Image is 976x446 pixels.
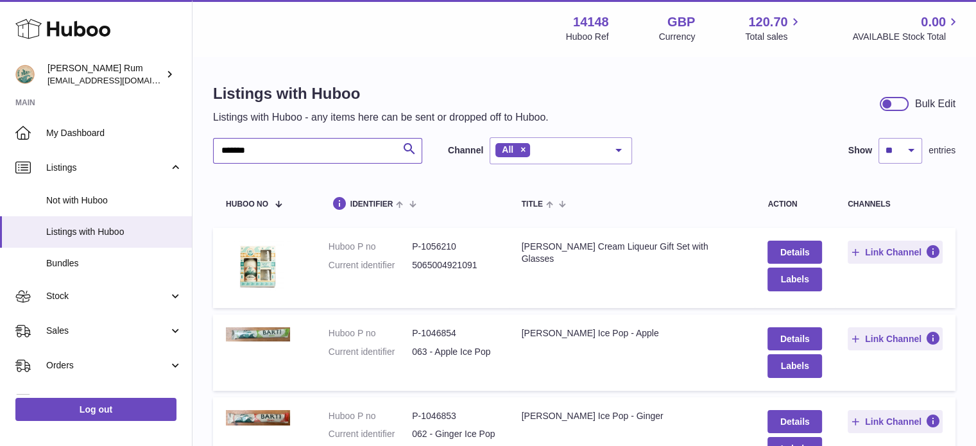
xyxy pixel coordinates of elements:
a: 0.00 AVAILABLE Stock Total [852,13,961,43]
div: Bulk Edit [915,97,955,111]
dt: Current identifier [329,346,412,358]
span: Link Channel [865,416,921,427]
span: My Dashboard [46,127,182,139]
button: Link Channel [848,327,943,350]
span: Link Channel [865,333,921,345]
p: Listings with Huboo - any items here can be sent or dropped off to Huboo. [213,110,549,124]
span: Sales [46,325,169,337]
a: 120.70 Total sales [745,13,802,43]
span: Huboo no [226,200,268,209]
dt: Huboo P no [329,241,412,253]
img: internalAdmin-14148@internal.huboo.com [15,65,35,84]
a: Details [767,327,821,350]
a: Details [767,410,821,433]
span: Stock [46,290,169,302]
a: Log out [15,398,176,421]
dd: 063 - Apple Ice Pop [412,346,495,358]
span: Usage [46,394,182,406]
span: identifier [350,200,393,209]
button: Link Channel [848,241,943,264]
span: Link Channel [865,246,921,258]
span: Listings with Huboo [46,226,182,238]
button: Link Channel [848,410,943,433]
strong: 14148 [573,13,609,31]
span: Not with Huboo [46,194,182,207]
dd: 062 - Ginger Ice Pop [412,428,495,440]
span: Bundles [46,257,182,270]
img: Barti Cream Liqueur Gift Set with Glasses [226,241,290,292]
button: Labels [767,354,821,377]
div: Huboo Ref [566,31,609,43]
span: All [502,144,513,155]
dt: Current identifier [329,428,412,440]
dt: Huboo P no [329,410,412,422]
span: Listings [46,162,169,174]
span: title [522,200,543,209]
label: Channel [448,144,483,157]
span: 120.70 [748,13,787,31]
div: Currency [659,31,696,43]
span: AVAILABLE Stock Total [852,31,961,43]
div: [PERSON_NAME] Ice Pop - Ginger [522,410,742,422]
span: Orders [46,359,169,372]
dd: P-1046854 [412,327,495,339]
div: channels [848,200,943,209]
span: Total sales [745,31,802,43]
span: [EMAIL_ADDRESS][DOMAIN_NAME] [47,75,189,85]
img: Barti Ice Pop - Ginger [226,410,290,425]
label: Show [848,144,872,157]
span: 0.00 [921,13,946,31]
button: Labels [767,268,821,291]
strong: GBP [667,13,695,31]
dd: P-1046853 [412,410,495,422]
dt: Huboo P no [329,327,412,339]
span: entries [929,144,955,157]
div: [PERSON_NAME] Ice Pop - Apple [522,327,742,339]
dd: 5065004921091 [412,259,495,271]
img: Barti Ice Pop - Apple [226,327,290,341]
dt: Current identifier [329,259,412,271]
h1: Listings with Huboo [213,83,549,104]
div: [PERSON_NAME] Rum [47,62,163,87]
div: action [767,200,821,209]
a: Details [767,241,821,264]
div: [PERSON_NAME] Cream Liqueur Gift Set with Glasses [522,241,742,265]
dd: P-1056210 [412,241,495,253]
